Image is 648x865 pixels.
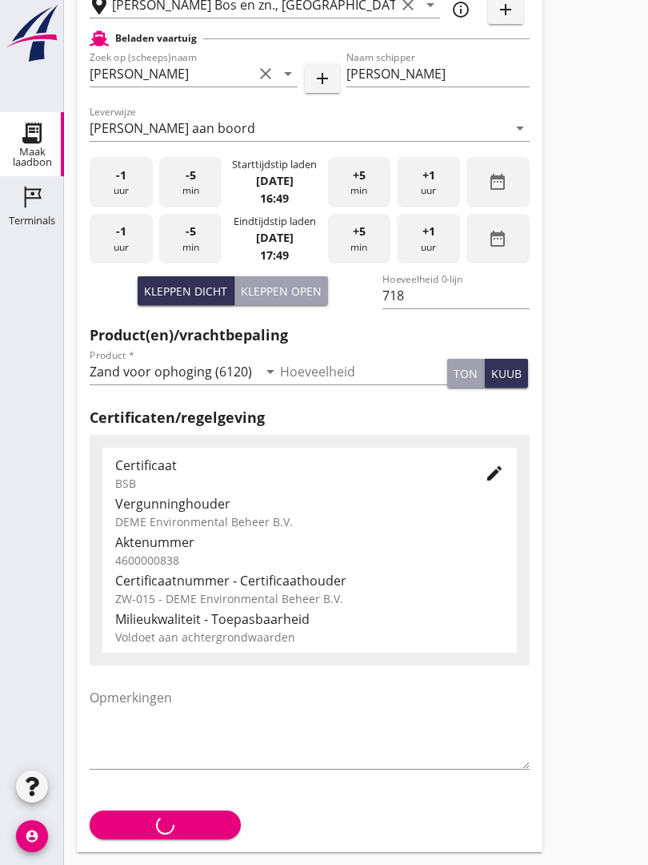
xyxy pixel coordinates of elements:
div: min [159,157,222,207]
div: Vergunninghouder [115,494,504,513]
span: -5 [186,223,196,240]
div: Starttijdstip laden [232,157,317,172]
div: Milieukwaliteit - Toepasbaarheid [115,610,504,629]
div: uur [90,157,153,207]
span: +5 [353,223,366,240]
div: min [328,214,391,264]
input: Hoeveelheid [280,359,448,384]
img: logo-small.a267ee39.svg [3,4,61,63]
span: +5 [353,167,366,184]
div: Voldoet aan achtergrondwaarden [115,629,504,646]
button: kuub [485,359,528,388]
span: -1 [116,223,126,240]
i: add [313,69,332,88]
i: date_range [488,229,507,248]
h2: Certificaten/regelgeving [90,407,530,428]
h2: Beladen vaartuig [115,31,197,46]
div: [PERSON_NAME] aan boord [90,121,255,135]
input: Hoeveelheid 0-lijn [382,283,529,308]
div: DEME Environmental Beheer B.V. [115,513,504,530]
span: +1 [422,167,435,184]
div: ton [454,365,478,382]
strong: 16:49 [260,191,289,206]
div: uur [397,157,460,207]
i: clear [256,64,275,83]
div: min [159,214,222,264]
div: uur [397,214,460,264]
div: Certificaatnummer - Certificaathouder [115,571,504,590]
div: BSB [115,475,459,492]
i: arrow_drop_down [278,64,298,83]
div: ZW-015 - DEME Environmental Beheer B.V. [115,590,504,607]
div: kuub [491,365,522,382]
div: Certificaat [115,456,459,475]
strong: [DATE] [256,173,294,188]
input: Product * [90,359,258,384]
i: date_range [488,172,507,191]
i: edit [485,464,504,483]
div: 4600000838 [115,552,504,569]
div: Terminals [9,215,55,226]
input: Zoek op (scheeps)naam [90,61,253,86]
span: -1 [116,167,126,184]
i: arrow_drop_down [510,119,530,138]
div: Kleppen open [241,283,322,300]
strong: 17:49 [260,247,289,263]
textarea: Opmerkingen [90,685,530,769]
span: +1 [422,223,435,240]
div: Eindtijdstip laden [234,214,316,229]
div: uur [90,214,153,264]
strong: [DATE] [256,230,294,245]
input: Naam schipper [346,61,530,86]
button: Kleppen open [234,276,328,305]
div: min [328,157,391,207]
h2: Product(en)/vrachtbepaling [90,324,530,346]
button: ton [447,359,485,388]
button: Kleppen dicht [138,276,234,305]
span: -5 [186,167,196,184]
div: Kleppen dicht [144,283,227,300]
i: arrow_drop_down [261,362,280,381]
i: account_circle [16,820,48,852]
div: Aktenummer [115,533,504,552]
